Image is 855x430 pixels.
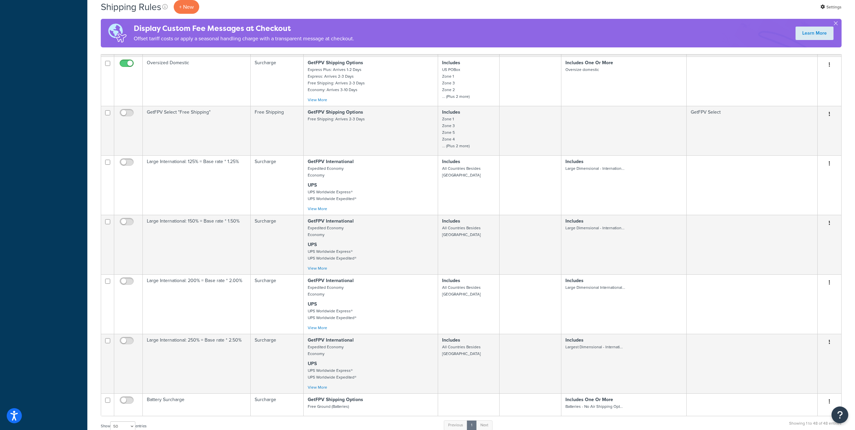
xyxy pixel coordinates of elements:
[308,403,349,409] small: Free Ground (Batteries)
[308,325,327,331] a: View More
[308,384,327,390] a: View More
[251,393,304,416] td: Surcharge
[308,225,344,238] small: Expedited Economy Economy
[308,396,363,403] strong: GetFPV Shipping Options
[442,277,460,284] strong: Includes
[565,218,584,225] strong: Includes
[308,165,344,178] small: Expedited Economy Economy
[134,34,354,43] p: Offset tariff costs or apply a seasonal handling charge with a transparent message at checkout.
[308,158,354,165] strong: GetFPV International
[687,106,818,155] td: GetFPV Select
[308,344,344,357] small: Expedited Economy Economy
[143,274,251,334] td: Large International: 200% = Base rate * 2.00%
[308,218,354,225] strong: GetFPV International
[251,56,304,106] td: Surcharge
[565,225,625,231] small: Large Dimensional - Internation...
[143,393,251,416] td: Battery Surcharge
[308,67,365,93] small: Express Plus: Arrives 1-2 Days Express: Arrives 2-3 Days Free Shipping: Arrives 2-3 Days Economy:...
[134,23,354,34] h4: Display Custom Fee Messages at Checkout
[251,215,304,274] td: Surcharge
[308,182,317,189] strong: UPS
[442,165,481,178] small: All Countries Besides [GEOGRAPHIC_DATA]
[442,67,470,100] small: US POBox Zone 1 Zone 3 Zone 2 ... (Plus 2 more)
[565,337,584,344] strong: Includes
[565,344,623,350] small: Largest Dimensional - Internati...
[565,165,625,171] small: Large Dimensional - Internation...
[308,116,365,122] small: Free Shipping: Arrives 2-3 Days
[251,106,304,155] td: Free Shipping
[143,155,251,215] td: Large International: 125% = Base rate * 1.25%
[308,265,327,271] a: View More
[820,2,842,12] a: Settings
[442,337,460,344] strong: Includes
[308,337,354,344] strong: GetFPV International
[143,334,251,393] td: Large International: 250% = Base rate * 2.50%
[143,56,251,106] td: Oversized Domestic
[308,241,317,248] strong: UPS
[442,218,460,225] strong: Includes
[143,106,251,155] td: GetFPV Select "Free Shipping"
[308,277,354,284] strong: GetFPV International
[308,284,344,297] small: Expedited Economy Economy
[565,284,625,290] small: Large Dimensional International...
[565,59,613,66] strong: Includes One Or More
[308,109,363,116] strong: GetFPV Shipping Options
[308,97,327,103] a: View More
[442,344,481,357] small: All Countries Besides [GEOGRAPHIC_DATA]
[442,116,470,149] small: Zone 1 Zone 3 Zone 5 Zone 4 ... (Plus 2 more)
[442,225,481,238] small: All Countries Besides [GEOGRAPHIC_DATA]
[308,59,363,66] strong: GetFPV Shipping Options
[308,206,327,212] a: View More
[308,360,317,367] strong: UPS
[565,277,584,284] strong: Includes
[308,367,356,380] small: UPS Worldwide Express® UPS Worldwide Expedited®
[442,109,460,116] strong: Includes
[308,189,356,202] small: UPS Worldwide Express® UPS Worldwide Expedited®
[796,27,833,40] a: Learn More
[251,334,304,393] td: Surcharge
[565,403,623,409] small: Batteries - No Air Shipping Opt...
[101,0,161,13] h1: Shipping Rules
[442,158,460,165] strong: Includes
[831,406,848,423] button: Open Resource Center
[251,155,304,215] td: Surcharge
[308,308,356,321] small: UPS Worldwide Express® UPS Worldwide Expedited®
[565,67,599,73] small: Oversize domestic
[251,274,304,334] td: Surcharge
[442,284,481,297] small: All Countries Besides [GEOGRAPHIC_DATA]
[565,158,584,165] strong: Includes
[442,59,460,66] strong: Includes
[143,215,251,274] td: Large International: 150% = Base rate * 1.50%
[565,396,613,403] strong: Includes One Or More
[308,301,317,308] strong: UPS
[101,19,134,47] img: duties-banner-06bc72dcb5fe05cb3f9472aba00be2ae8eb53ab6f0d8bb03d382ba314ac3c341.png
[308,248,356,261] small: UPS Worldwide Express® UPS Worldwide Expedited®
